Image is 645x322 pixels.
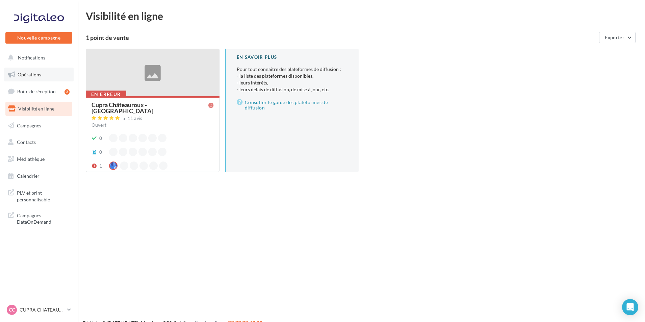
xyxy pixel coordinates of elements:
[92,122,106,128] span: Ouvert
[5,32,72,44] button: Nouvelle campagne
[128,116,143,121] div: 11 avis
[17,89,56,94] span: Boîte de réception
[605,34,624,40] span: Exporter
[237,98,348,112] a: Consulter le guide des plateformes de diffusion
[17,211,70,225] span: Campagnes DataOnDemand
[92,102,208,114] div: Cupra Châteauroux - [GEOGRAPHIC_DATA]
[9,306,15,313] span: CC
[622,299,638,315] div: Open Intercom Messenger
[17,139,36,145] span: Contacts
[237,66,348,93] p: Pour tout connaître des plateformes de diffusion :
[4,169,74,183] a: Calendrier
[4,68,74,82] a: Opérations
[17,188,70,203] span: PLV et print personnalisable
[17,173,40,179] span: Calendrier
[4,135,74,149] a: Contacts
[92,115,214,123] a: 11 avis
[18,72,41,77] span: Opérations
[237,73,348,79] li: - la liste des plateformes disponibles,
[18,106,54,112] span: Visibilité en ligne
[237,54,348,60] div: En savoir plus
[99,135,102,142] div: 0
[4,208,74,228] a: Campagnes DataOnDemand
[17,122,41,128] span: Campagnes
[599,32,636,43] button: Exporter
[4,185,74,205] a: PLV et print personnalisable
[4,102,74,116] a: Visibilité en ligne
[237,86,348,93] li: - leurs délais de diffusion, de mise à jour, etc.
[99,149,102,155] div: 0
[86,11,637,21] div: Visibilité en ligne
[4,152,74,166] a: Médiathèque
[86,91,126,98] div: En erreur
[237,79,348,86] li: - leurs intérêts,
[4,119,74,133] a: Campagnes
[18,55,45,60] span: Notifications
[99,163,102,169] div: 1
[4,51,71,65] button: Notifications
[5,303,72,316] a: CC CUPRA CHATEAUROUX
[20,306,64,313] p: CUPRA CHATEAUROUX
[86,34,596,41] div: 1 point de vente
[64,89,70,95] div: 3
[4,84,74,99] a: Boîte de réception3
[17,156,45,162] span: Médiathèque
